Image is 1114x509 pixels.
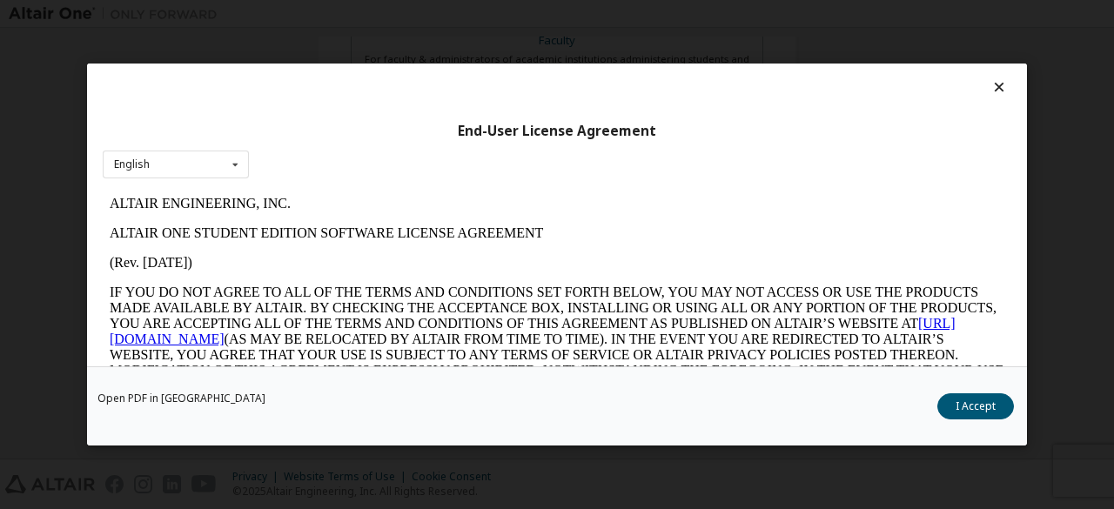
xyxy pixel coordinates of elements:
a: Open PDF in [GEOGRAPHIC_DATA] [97,393,265,404]
button: I Accept [937,393,1014,419]
p: IF YOU DO NOT AGREE TO ALL OF THE TERMS AND CONDITIONS SET FORTH BELOW, YOU MAY NOT ACCESS OR USE... [7,96,902,221]
p: ALTAIR ONE STUDENT EDITION SOFTWARE LICENSE AGREEMENT [7,37,902,52]
div: English [114,159,150,170]
p: (Rev. [DATE]) [7,66,902,82]
p: ALTAIR ENGINEERING, INC. [7,7,902,23]
a: [URL][DOMAIN_NAME] [7,127,853,157]
div: End-User License Agreement [103,123,1011,140]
